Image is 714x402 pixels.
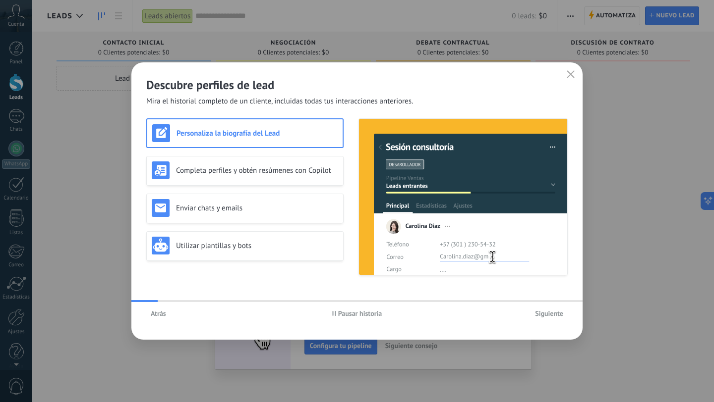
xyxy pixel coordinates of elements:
[176,166,338,175] h3: Completa perfiles y obtén resúmenes con Copilot
[151,310,166,317] span: Atrás
[146,306,171,321] button: Atrás
[176,241,338,251] h3: Utilizar plantillas y bots
[146,97,413,106] span: Mira el historial completo de un cliente, incluidas todas tus interacciones anteriores.
[535,310,563,317] span: Siguiente
[146,77,568,93] h2: Descubre perfiles de lead
[338,310,382,317] span: Pausar historia
[531,306,568,321] button: Siguiente
[328,306,387,321] button: Pausar historia
[177,129,338,138] h3: Personaliza la biografía del Lead
[176,203,338,213] h3: Enviar chats y emails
